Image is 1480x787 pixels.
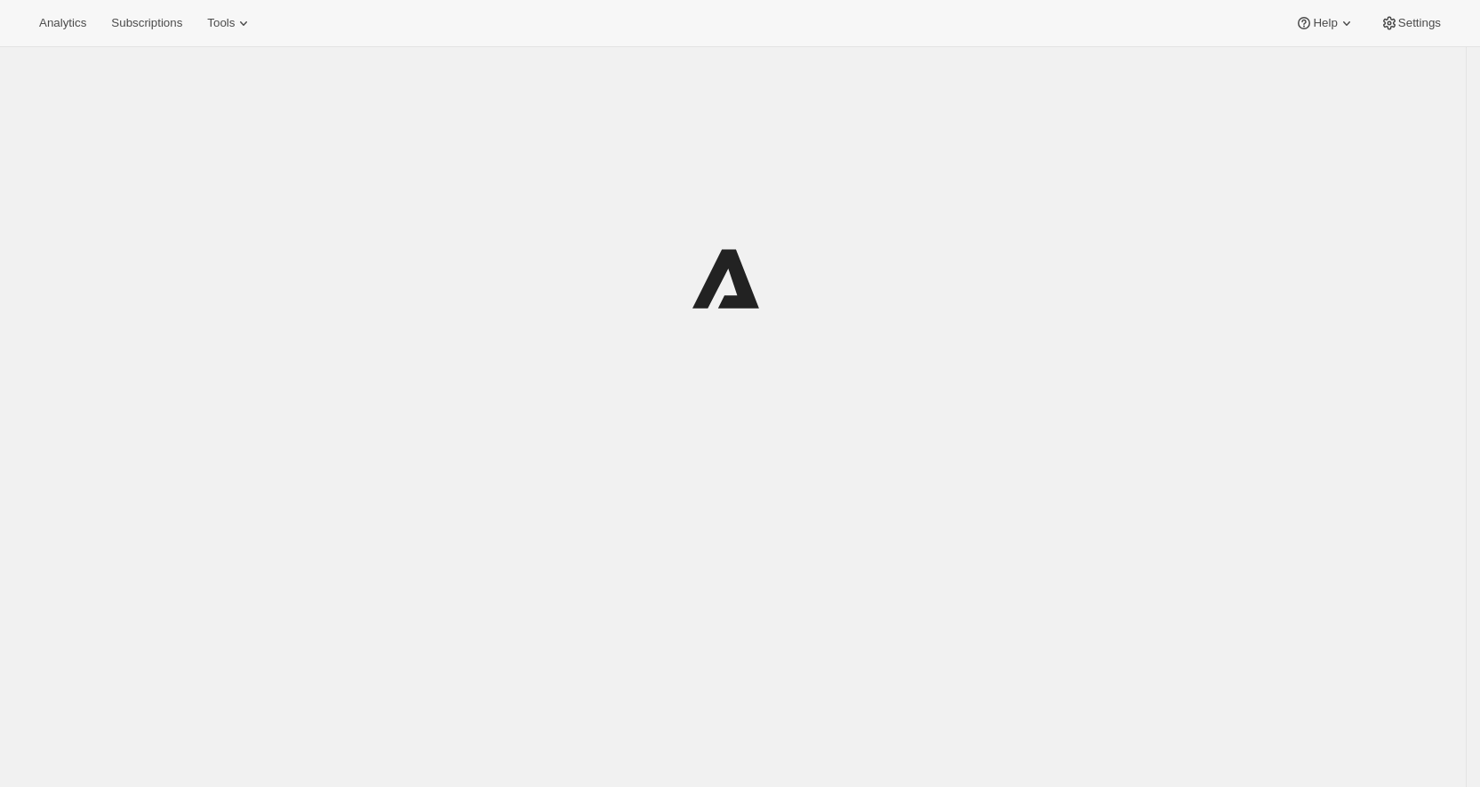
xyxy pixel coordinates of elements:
span: Analytics [39,16,86,30]
span: Settings [1398,16,1441,30]
span: Subscriptions [111,16,182,30]
span: Help [1313,16,1337,30]
button: Analytics [28,11,97,36]
button: Help [1284,11,1365,36]
button: Subscriptions [100,11,193,36]
button: Tools [196,11,263,36]
button: Settings [1370,11,1452,36]
span: Tools [207,16,235,30]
